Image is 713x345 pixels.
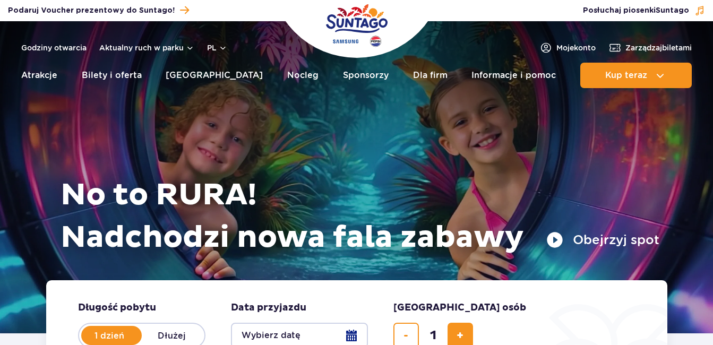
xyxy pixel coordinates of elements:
[413,63,448,88] a: Dla firm
[580,63,692,88] button: Kup teraz
[583,5,689,16] span: Posłuchaj piosenki
[8,5,175,16] span: Podaruj Voucher prezentowy do Suntago!
[8,3,189,18] a: Podaruj Voucher prezentowy do Suntago!
[78,301,156,314] span: Długość pobytu
[166,63,263,88] a: [GEOGRAPHIC_DATA]
[546,231,659,248] button: Obejrzyj spot
[608,41,692,54] a: Zarządzajbiletami
[207,42,227,53] button: pl
[539,41,596,54] a: Mojekonto
[231,301,306,314] span: Data przyjazdu
[393,301,526,314] span: [GEOGRAPHIC_DATA] osób
[99,44,194,52] button: Aktualny ruch w parku
[471,63,556,88] a: Informacje i pomoc
[21,63,57,88] a: Atrakcje
[21,42,87,53] a: Godziny otwarcia
[605,71,647,80] span: Kup teraz
[82,63,142,88] a: Bilety i oferta
[583,5,705,16] button: Posłuchaj piosenkiSuntago
[287,63,319,88] a: Nocleg
[556,42,596,53] span: Moje konto
[625,42,692,53] span: Zarządzaj biletami
[61,174,659,259] h1: No to RURA! Nadchodzi nowa fala zabawy
[343,63,389,88] a: Sponsorzy
[656,7,689,14] span: Suntago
